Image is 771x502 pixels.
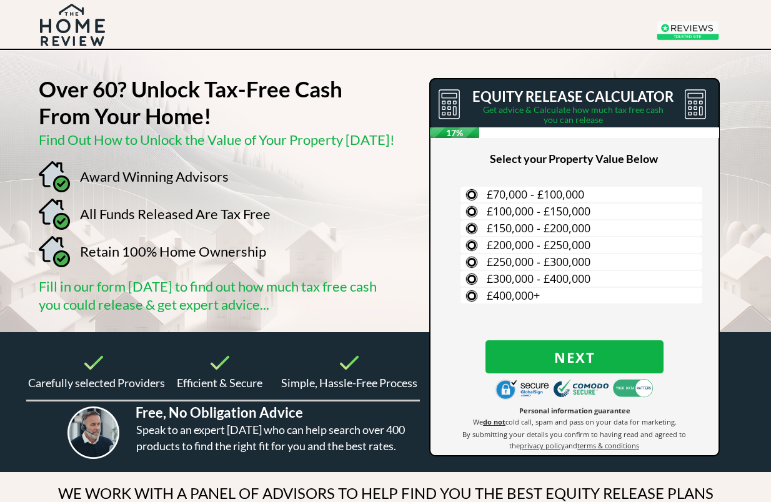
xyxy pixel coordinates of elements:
[39,278,377,313] span: Fill in our form [DATE] to find out how much tax free cash you could release & get expert advice...
[281,376,417,390] span: Simple, Hassle-Free Process
[487,288,540,303] span: £400,000+
[39,131,395,148] span: Find Out How to Unlock the Value of Your Property [DATE]!
[519,406,630,415] span: Personal information guarantee
[430,127,479,138] span: 17%
[80,168,229,185] span: Award Winning Advisors
[136,404,303,421] span: Free, No Obligation Advice
[473,417,677,426] span: We cold call, spam and pass on your data for marketing.
[462,430,686,450] span: By submitting your details you confirm to having read and agreed to the
[487,187,584,202] span: £70,000 - £100,000
[472,88,674,105] span: EQUITY RELEASE CALCULATOR
[28,376,165,390] span: Carefully selected Providers
[487,237,590,252] span: £200,000 - £250,000
[485,340,664,373] button: Next
[136,423,405,453] span: Speak to an expert [DATE] who can help search over 400 products to find the right fit for you and...
[80,243,266,260] span: Retain 100% Home Ownership
[520,440,565,450] a: privacy policy
[490,152,658,165] span: Select your Property Value Below
[39,76,342,129] strong: Over 60? Unlock Tax-Free Cash From Your Home!
[487,254,590,269] span: £250,000 - £300,000
[487,271,590,286] span: £300,000 - £400,000
[80,205,271,222] span: All Funds Released Are Tax Free
[487,220,590,235] span: £150,000 - £200,000
[177,376,262,390] span: Efficient & Secure
[565,441,577,450] span: and
[485,349,664,365] span: Next
[577,440,639,450] a: terms & conditions
[58,484,714,502] span: WE WORK WITH A PANEL OF ADVISORS TO HELP FIND YOU THE BEST EQUITY RELEASE PLANS
[483,104,664,125] span: Get advice & Calculate how much tax free cash you can release
[487,204,590,219] span: £100,000 - £150,000
[483,417,505,426] strong: do not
